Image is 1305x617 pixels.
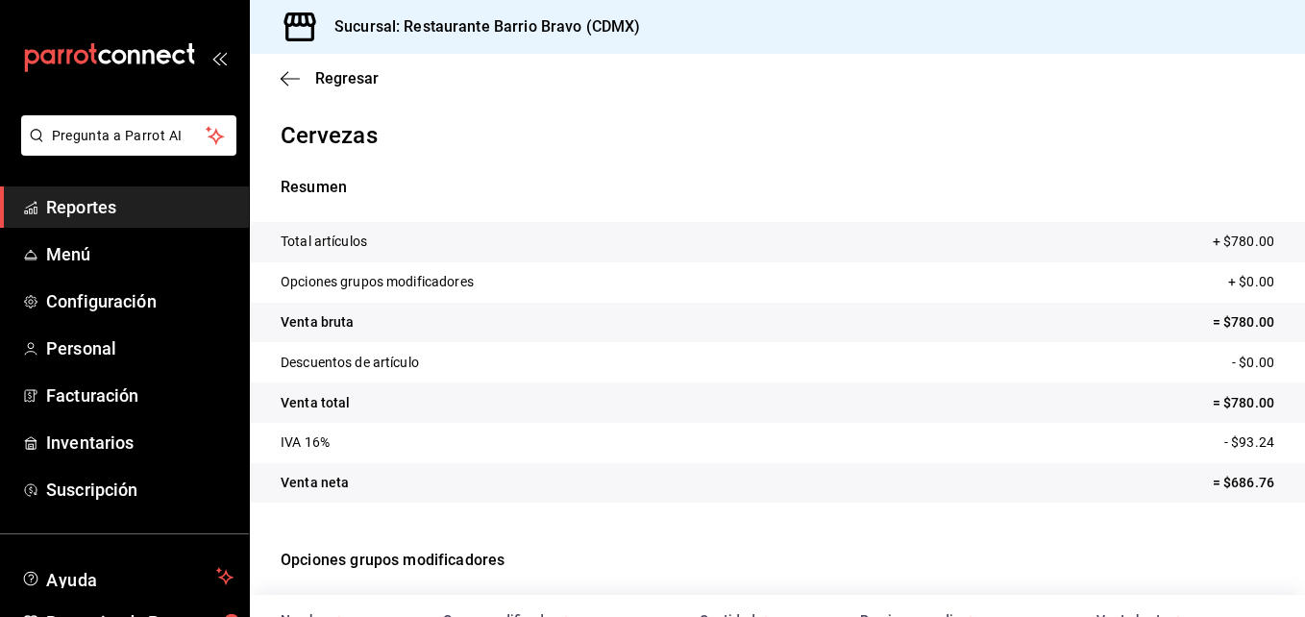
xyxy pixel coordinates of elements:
span: Ayuda [46,565,209,588]
font: Personal [46,338,116,358]
p: Descuentos de artículo [281,353,419,373]
h3: Sucursal: Restaurante Barrio Bravo (CDMX) [319,15,640,38]
p: - $0.00 [1232,353,1274,373]
p: Venta bruta [281,312,354,333]
button: Regresar [281,69,379,87]
font: Configuración [46,291,157,311]
p: = $780.00 [1213,312,1274,333]
p: Opciones grupos modificadores [281,526,1274,595]
span: Pregunta a Parrot AI [52,126,207,146]
p: = $686.76 [1213,473,1274,493]
p: + $780.00 [1213,232,1274,252]
button: open_drawer_menu [211,50,227,65]
p: IVA 16% [281,432,330,453]
p: + $0.00 [1228,272,1274,292]
font: Reportes [46,197,116,217]
a: Pregunta a Parrot AI [13,139,236,160]
font: Inventarios [46,432,134,453]
p: Opciones grupos modificadores [281,272,474,292]
font: Facturación [46,385,138,406]
font: Suscripción [46,480,137,500]
p: Resumen [281,176,1274,199]
p: Venta total [281,393,350,413]
p: - $93.24 [1224,432,1274,453]
p: = $780.00 [1213,393,1274,413]
p: Cervezas [281,118,1274,153]
p: Venta neta [281,473,349,493]
span: Regresar [315,69,379,87]
font: Menú [46,244,91,264]
button: Pregunta a Parrot AI [21,115,236,156]
p: Total artículos [281,232,367,252]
